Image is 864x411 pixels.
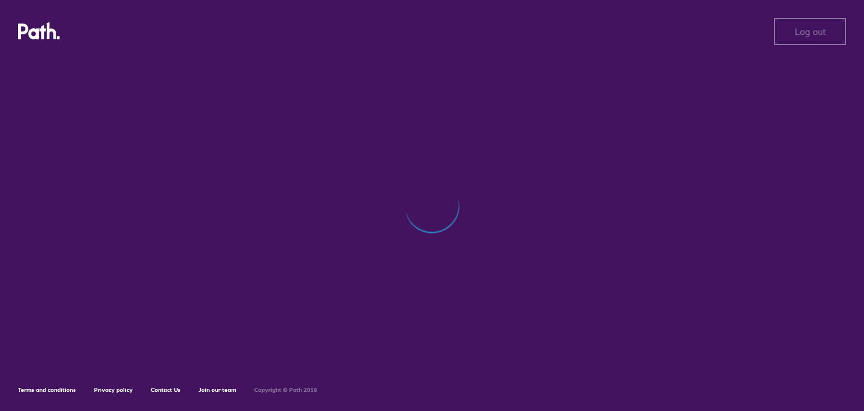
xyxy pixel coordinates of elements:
button: Log out [774,18,846,45]
a: Terms and conditions [18,386,76,394]
h6: Copyright © Path 2018 [254,387,317,394]
a: Join our team [199,386,236,394]
a: Privacy policy [94,386,133,394]
span: Log out [795,26,826,37]
a: Contact Us [151,386,181,394]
